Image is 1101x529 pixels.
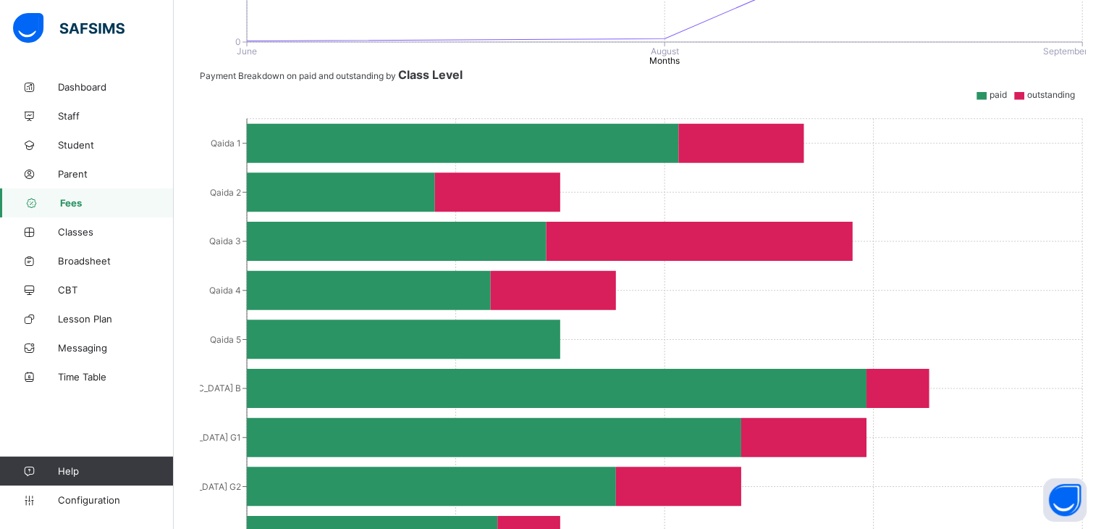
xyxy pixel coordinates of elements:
span: Parent [58,168,174,180]
button: Open asap [1043,478,1087,522]
tspan: Qaida 3 [209,236,241,246]
span: Configuration [58,494,173,506]
tspan: Qaida 1 [211,138,241,149]
tspan: Qaida 5 [210,333,241,344]
tspan: 0 [235,36,241,47]
span: Help [58,465,173,477]
tspan: Qaida 2 [210,186,241,197]
span: outstanding [1027,89,1075,100]
span: paid [990,89,1007,100]
span: Broadsheet [58,255,174,267]
span: Class Level [398,67,463,82]
span: Fees [60,197,174,209]
span: Payment Breakdown on paid and outstanding by [200,70,463,81]
span: Dashboard [58,81,174,93]
span: Messaging [58,342,174,354]
span: Lesson Plan [58,313,174,325]
tspan: September [1043,46,1088,57]
tspan: August [651,46,679,57]
tspan: Months [649,55,680,66]
span: Time Table [58,371,174,383]
tspan: Qaida 4 [209,285,241,296]
span: Student [58,139,174,151]
img: safsims [13,13,125,43]
span: Staff [58,110,174,122]
tspan: June [237,46,257,57]
span: CBT [58,284,174,296]
span: Classes [58,226,174,238]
